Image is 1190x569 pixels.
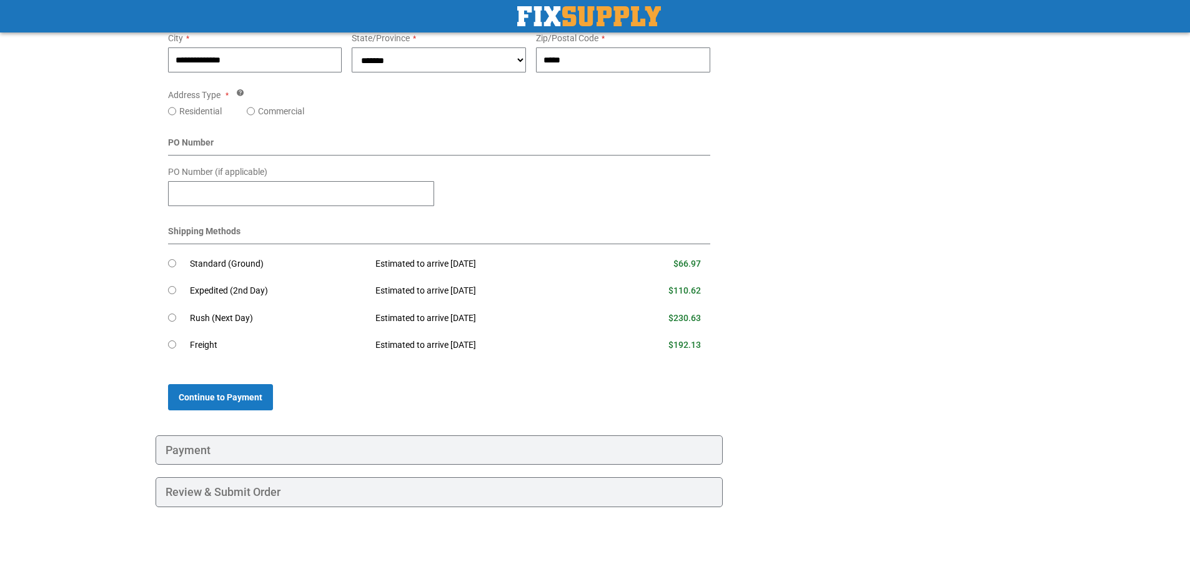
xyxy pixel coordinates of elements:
[168,225,711,244] div: Shipping Methods
[190,332,367,359] td: Freight
[168,136,711,156] div: PO Number
[352,33,410,43] span: State/Province
[156,435,723,465] div: Payment
[168,33,183,43] span: City
[179,392,262,402] span: Continue to Payment
[190,250,367,278] td: Standard (Ground)
[190,305,367,332] td: Rush (Next Day)
[190,277,367,305] td: Expedited (2nd Day)
[668,313,701,323] span: $230.63
[258,105,304,117] label: Commercial
[366,305,607,332] td: Estimated to arrive [DATE]
[668,285,701,295] span: $110.62
[168,167,267,177] span: PO Number (if applicable)
[668,340,701,350] span: $192.13
[517,6,661,26] a: store logo
[179,105,222,117] label: Residential
[168,384,273,410] button: Continue to Payment
[366,277,607,305] td: Estimated to arrive [DATE]
[517,6,661,26] img: Fix Industrial Supply
[536,33,598,43] span: Zip/Postal Code
[366,332,607,359] td: Estimated to arrive [DATE]
[673,259,701,269] span: $66.97
[168,90,221,100] span: Address Type
[156,477,723,507] div: Review & Submit Order
[366,250,607,278] td: Estimated to arrive [DATE]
